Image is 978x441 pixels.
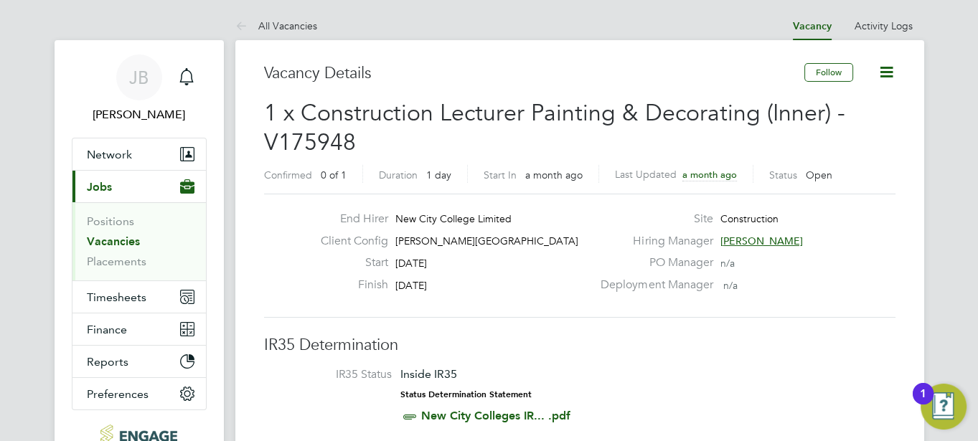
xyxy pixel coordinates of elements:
span: Josh Boulding [72,106,207,123]
span: n/a [720,257,734,270]
label: Deployment Manager [592,278,713,293]
span: a month ago [525,169,583,181]
strong: Status Determination Statement [400,389,532,399]
a: Placements [87,255,146,268]
span: 0 of 1 [321,169,347,181]
label: Site [592,212,713,227]
span: Construction [720,212,778,225]
label: Client Config [309,234,388,249]
span: Open [806,169,832,181]
span: Inside IR35 [400,367,457,381]
span: n/a [723,279,737,292]
label: IR35 Status [278,367,392,382]
label: Duration [379,169,418,181]
a: Positions [87,214,134,228]
h3: IR35 Determination [264,335,895,356]
label: Start In [484,169,517,181]
a: Activity Logs [855,19,913,32]
span: 1 day [426,169,451,181]
a: New City Colleges IR... .pdf [421,409,570,422]
label: Confirmed [264,169,312,181]
div: 1 [920,394,926,412]
button: Timesheets [72,281,206,313]
span: [DATE] [395,279,427,292]
label: Hiring Manager [592,234,713,249]
a: Vacancies [87,234,140,248]
button: Finance [72,313,206,345]
button: Open Resource Center, 1 new notification [921,384,967,430]
span: a month ago [682,169,737,181]
button: Network [72,138,206,170]
a: Vacancy [793,20,832,32]
label: Start [309,255,388,270]
span: New City College Limited [395,212,512,225]
label: Last Updated [615,168,677,181]
button: Jobs [72,171,206,202]
span: Timesheets [87,290,146,304]
a: All Vacancies [235,19,317,32]
a: JB[PERSON_NAME] [72,54,207,123]
h3: Vacancy Details [264,63,804,84]
div: Jobs [72,202,206,280]
span: Jobs [87,180,112,194]
button: Follow [804,63,853,82]
span: [DATE] [395,257,427,270]
span: Reports [87,355,128,369]
span: Preferences [87,387,149,401]
span: 1 x Construction Lecturer Painting & Decorating (Inner) - V175948 [264,99,845,157]
label: End Hirer [309,212,388,227]
span: JB [129,68,149,87]
span: Network [87,148,132,161]
span: [PERSON_NAME] [720,234,802,247]
label: Finish [309,278,388,293]
button: Preferences [72,378,206,409]
button: Reports [72,346,206,377]
label: Status [769,169,797,181]
label: PO Manager [592,255,713,270]
span: Finance [87,323,127,336]
span: [PERSON_NAME][GEOGRAPHIC_DATA] [395,234,578,247]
